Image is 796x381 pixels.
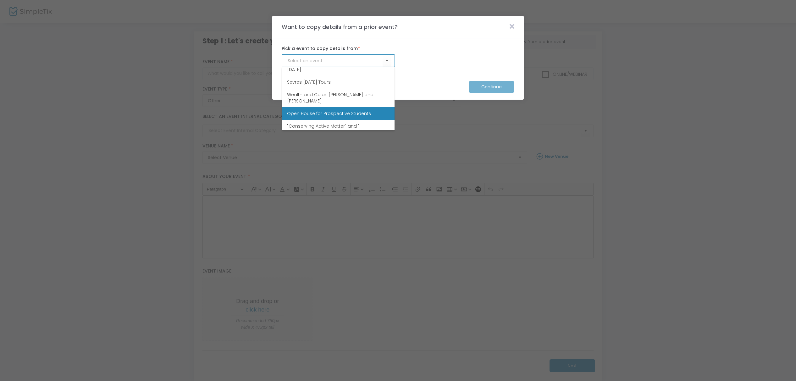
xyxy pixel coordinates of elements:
[287,79,331,85] span: Sevres [DATE] Tours
[272,16,524,38] m-panel-header: Want to copy details from a prior event?
[282,45,395,52] label: Pick a event to copy details from
[287,91,390,104] span: Wealth and Color: [PERSON_NAME] and [PERSON_NAME]
[383,54,391,67] button: Select
[279,23,401,31] m-panel-title: Want to copy details from a prior event?
[288,58,383,64] input: Select an event
[287,123,390,135] span: "Conserving Active Matter" and "[PERSON_NAME]: What Is the Object?"
[287,110,371,117] span: Open House for Prospective Students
